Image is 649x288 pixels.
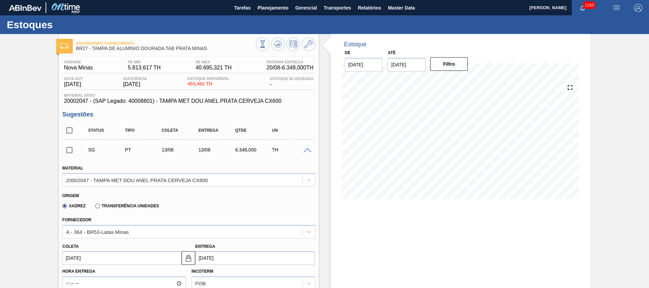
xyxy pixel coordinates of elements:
[345,58,383,71] input: dd/mm/yyyy
[634,4,642,12] img: Logout
[86,128,127,133] div: Status
[62,244,79,249] label: Coleta
[66,229,129,235] div: A - 364 - BR53-Latas Minas
[7,21,128,29] h1: Estoques
[9,5,41,11] img: TNhmsLtSVTkK8tSr43FrP2fwEKptu5GPRR3wAAAABJRU5ErkJggg==
[234,4,251,12] span: Tarefas
[192,269,213,274] label: Incoterm
[295,4,317,12] span: Gerencial
[583,1,595,9] span: 1263
[267,65,314,71] span: 20/08 - 6.348,000 TH
[182,251,195,265] button: locked
[66,177,208,183] div: 20002047 - TAMPA MET DOU ANEL PRATA CERVEJA CX600
[76,46,255,51] span: BR27 - TAMPA DE ALUMÍNIO DOURADA TAB PRATA MINAS
[256,37,269,51] button: Visão Geral dos Estoques
[187,81,229,86] span: 453,462 TH
[62,193,79,198] label: Origem
[197,128,237,133] div: Entrega
[62,251,182,265] input: dd/mm/yyyy
[86,147,127,153] div: Sugestão Criada
[388,4,415,12] span: Master Data
[60,44,69,49] img: Ícone
[270,147,311,153] div: TH
[160,147,201,153] div: 13/08/2025
[76,41,255,45] span: Aguardando Fornecimento
[302,37,315,51] button: Ir ao Master Data / Geral
[123,147,164,153] div: Pedido de Transferência
[233,147,274,153] div: 6.348,000
[196,65,232,71] span: 40.695,321 TH
[123,81,147,87] span: [DATE]
[358,4,381,12] span: Relatórios
[128,60,161,64] span: PE MIN
[257,4,288,12] span: Planejamento
[267,60,314,64] span: Próxima Entrega
[233,128,274,133] div: Qtde
[64,93,313,97] span: Material ativo
[160,128,201,133] div: Coleta
[64,65,93,71] span: Nova Minas
[64,98,313,104] span: 20002047 - (SAP Legado: 40008801) - TAMPA MET DOU ANEL PRATA CERVEJA CX600
[268,77,315,87] div: -
[123,128,164,133] div: Tipo
[62,111,315,118] h3: Sugestões
[197,147,237,153] div: 13/08/2025
[123,77,147,81] span: Suficiência
[572,3,594,13] button: Notificações
[64,60,93,64] span: Unidade
[195,281,206,286] div: FOB
[388,58,426,71] input: dd/mm/yyyy
[184,254,193,262] img: locked
[196,60,232,64] span: PE MAX
[324,4,351,12] span: Transportes
[430,57,468,71] button: Filtro
[612,4,620,12] img: userActions
[62,267,186,276] label: Hora Entrega
[344,41,367,48] div: Estoque
[95,204,159,208] label: Transferência Unidades
[270,128,311,133] div: UN
[195,251,315,265] input: dd/mm/yyyy
[64,81,83,87] span: [DATE]
[187,77,229,81] span: Estoque Disponível
[62,218,91,222] label: Fornecedor
[388,50,396,55] label: Até
[270,77,313,81] span: Estoque Bloqueado
[286,37,300,51] button: Programar Estoque
[195,244,215,249] label: Entrega
[271,37,285,51] button: Atualizar Gráfico
[64,77,83,81] span: Data out
[128,65,161,71] span: 5.813,617 TH
[345,50,351,55] label: De
[62,166,83,171] label: Material
[62,204,86,208] label: Xadrez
